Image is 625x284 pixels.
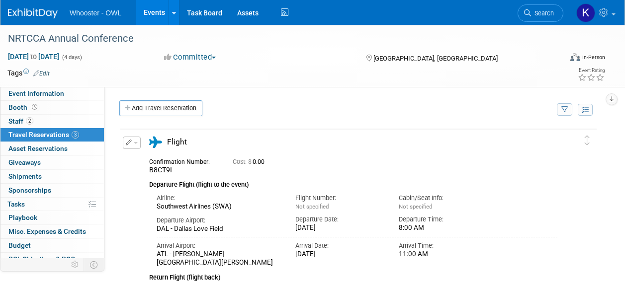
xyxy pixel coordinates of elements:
[399,250,488,259] div: 11:00 AM
[157,225,280,233] div: DAL - Dallas Love Field
[7,68,50,78] td: Tags
[561,107,568,113] i: Filter by Traveler
[399,215,488,224] div: Departure Time:
[8,186,51,194] span: Sponsorships
[70,9,121,17] span: Whooster - OWL
[585,136,590,145] i: Click and drag to move item
[0,170,104,183] a: Shipments
[0,198,104,211] a: Tasks
[8,144,68,152] span: Asset Reservations
[233,158,253,165] span: Cost: $
[149,267,557,283] div: Return Flight (flight back)
[8,172,42,180] span: Shipments
[295,194,384,203] div: Flight Number:
[295,250,384,259] div: [DATE]
[149,166,172,174] span: B8CT9I
[295,224,384,232] div: [DATE]
[518,4,563,22] a: Search
[0,211,104,224] a: Playbook
[295,215,384,224] div: Departure Date:
[576,3,595,22] img: Kamila Castaneda
[8,241,31,249] span: Budget
[0,239,104,252] a: Budget
[233,158,268,165] span: 0.00
[8,158,41,166] span: Giveaways
[157,250,280,267] div: ATL - [PERSON_NAME][GEOGRAPHIC_DATA][PERSON_NAME]
[0,115,104,128] a: Staff2
[30,103,39,111] span: Booth not reserved yet
[8,117,33,125] span: Staff
[4,30,554,48] div: NRTCCA Annual Conference
[373,55,498,62] span: [GEOGRAPHIC_DATA], [GEOGRAPHIC_DATA]
[8,89,64,97] span: Event Information
[149,155,218,166] div: Confirmation Number:
[582,54,605,61] div: In-Person
[84,258,104,271] td: Toggle Event Tabs
[8,8,58,18] img: ExhibitDay
[8,131,79,139] span: Travel Reservations
[295,241,384,250] div: Arrival Date:
[157,194,280,203] div: Airline:
[161,52,220,63] button: Committed
[149,175,557,190] div: Departure Flight (flight to the event)
[26,117,33,125] span: 2
[8,255,75,263] span: ROI, Objectives & ROO
[29,53,38,61] span: to
[8,213,37,221] span: Playbook
[119,100,202,116] a: Add Travel Reservation
[570,53,580,61] img: Format-Inperson.png
[167,138,187,146] span: Flight
[0,142,104,155] a: Asset Reservations
[399,224,488,232] div: 8:00 AM
[531,9,554,17] span: Search
[0,87,104,100] a: Event Information
[157,203,280,211] div: Southwest Airlines (SWA)
[7,200,25,208] span: Tasks
[578,68,605,73] div: Event Rating
[157,216,280,225] div: Departure Airport:
[149,137,162,148] i: Flight
[0,225,104,238] a: Misc. Expenses & Credits
[399,241,488,250] div: Arrival Time:
[0,101,104,114] a: Booth
[399,203,432,210] span: Not specified
[67,258,84,271] td: Personalize Event Tab Strip
[8,227,86,235] span: Misc. Expenses & Credits
[157,241,280,250] div: Arrival Airport:
[8,103,39,111] span: Booth
[0,184,104,197] a: Sponsorships
[33,70,50,77] a: Edit
[0,128,104,142] a: Travel Reservations3
[7,52,60,61] span: [DATE] [DATE]
[295,203,329,210] span: Not specified
[518,52,605,67] div: Event Format
[61,54,82,61] span: (4 days)
[0,253,104,266] a: ROI, Objectives & ROO
[72,131,79,139] span: 3
[399,194,488,203] div: Cabin/Seat Info:
[0,156,104,169] a: Giveaways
